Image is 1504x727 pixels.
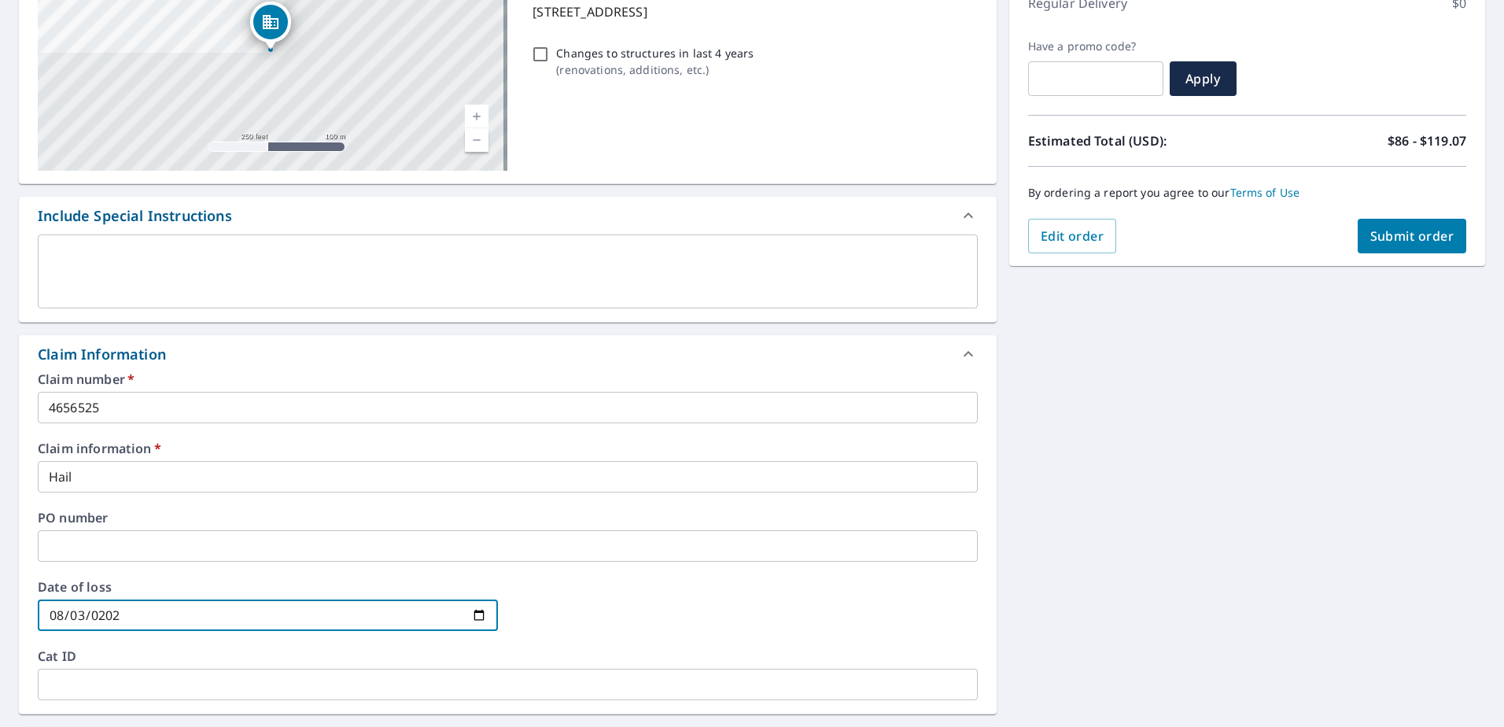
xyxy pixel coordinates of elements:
label: PO number [38,511,978,524]
div: Claim Information [19,335,997,373]
span: Apply [1182,70,1224,87]
div: Include Special Instructions [38,205,232,227]
a: Terms of Use [1230,185,1300,200]
div: Dropped pin, building 1, Commercial property, 302 W Avenue U Temple, TX 76504 [250,2,291,50]
p: Changes to structures in last 4 years [556,45,754,61]
a: Current Level 17, Zoom In [465,105,488,128]
p: By ordering a report you agree to our [1028,186,1466,200]
span: Submit order [1370,227,1454,245]
button: Apply [1170,61,1237,96]
label: Cat ID [38,650,978,662]
span: Edit order [1041,227,1104,245]
a: Current Level 17, Zoom Out [465,128,488,152]
button: Submit order [1358,219,1467,253]
p: ( renovations, additions, etc. ) [556,61,754,78]
label: Have a promo code? [1028,39,1163,54]
button: Edit order [1028,219,1117,253]
p: [STREET_ADDRESS] [533,2,971,21]
label: Claim number [38,373,978,386]
p: $86 - $119.07 [1388,131,1466,150]
label: Claim information [38,442,978,455]
div: Claim Information [38,344,166,365]
div: Include Special Instructions [19,197,997,234]
p: Estimated Total (USD): [1028,131,1248,150]
label: Date of loss [38,581,498,593]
